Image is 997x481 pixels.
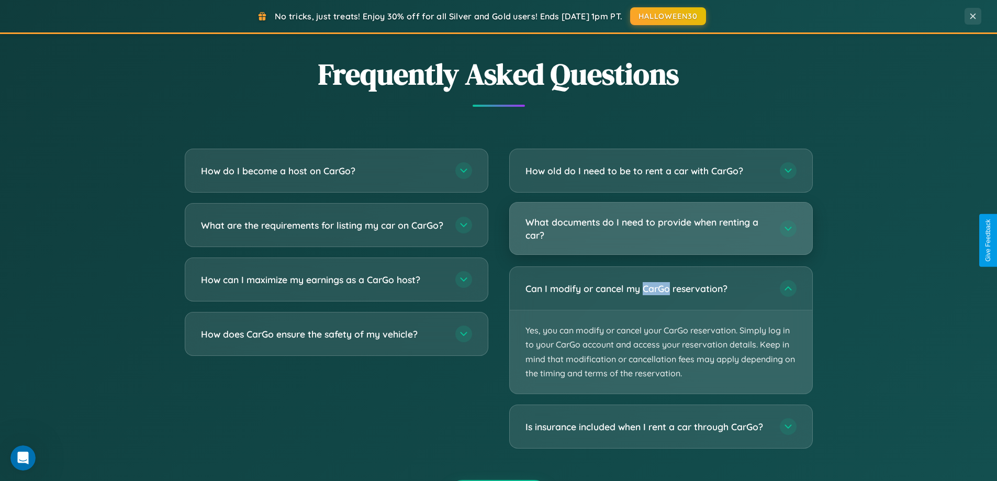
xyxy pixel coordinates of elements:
[201,219,445,232] h3: What are the requirements for listing my car on CarGo?
[10,445,36,471] iframe: Intercom live chat
[275,11,622,21] span: No tricks, just treats! Enjoy 30% off for all Silver and Gold users! Ends [DATE] 1pm PT.
[525,216,769,241] h3: What documents do I need to provide when renting a car?
[525,282,769,295] h3: Can I modify or cancel my CarGo reservation?
[201,164,445,177] h3: How do I become a host on CarGo?
[630,7,706,25] button: HALLOWEEN30
[984,219,992,262] div: Give Feedback
[201,328,445,341] h3: How does CarGo ensure the safety of my vehicle?
[185,54,813,94] h2: Frequently Asked Questions
[525,420,769,433] h3: Is insurance included when I rent a car through CarGo?
[525,164,769,177] h3: How old do I need to be to rent a car with CarGo?
[510,310,812,394] p: Yes, you can modify or cancel your CarGo reservation. Simply log in to your CarGo account and acc...
[201,273,445,286] h3: How can I maximize my earnings as a CarGo host?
